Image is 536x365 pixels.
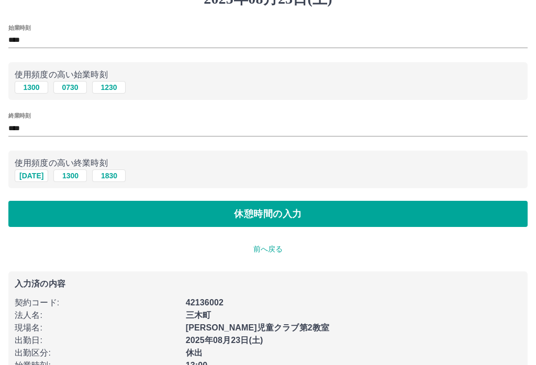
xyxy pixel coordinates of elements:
[92,169,126,182] button: 1830
[8,201,528,227] button: 休憩時間の入力
[53,81,87,94] button: 0730
[8,244,528,255] p: 前へ戻る
[15,157,521,169] p: 使用頻度の高い終業時刻
[8,112,30,120] label: 終業時刻
[186,311,211,320] b: 三木町
[15,169,48,182] button: [DATE]
[15,322,180,334] p: 現場名 :
[186,323,329,332] b: [PERSON_NAME]児童クラブ第2教室
[15,296,180,309] p: 契約コード :
[186,336,263,345] b: 2025年08月23日(土)
[8,24,30,31] label: 始業時刻
[15,81,48,94] button: 1300
[53,169,87,182] button: 1300
[15,69,521,81] p: 使用頻度の高い始業時刻
[15,280,521,288] p: 入力済の内容
[92,81,126,94] button: 1230
[186,348,203,357] b: 休出
[15,347,180,359] p: 出勤区分 :
[186,298,224,307] b: 42136002
[15,309,180,322] p: 法人名 :
[15,334,180,347] p: 出勤日 :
